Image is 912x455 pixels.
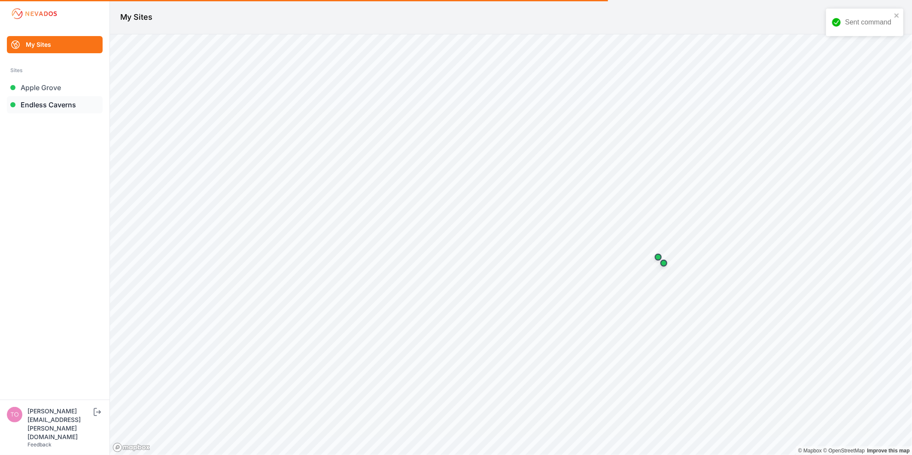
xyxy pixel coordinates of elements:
a: My Sites [7,36,103,53]
a: Mapbox logo [112,443,150,452]
div: Sites [10,65,99,76]
a: Map feedback [867,448,910,454]
a: Endless Caverns [7,96,103,113]
div: Sent command [845,17,891,27]
div: Map marker [650,249,667,266]
a: OpenStreetMap [823,448,865,454]
img: Nevados [10,7,58,21]
a: Feedback [27,441,52,448]
div: [PERSON_NAME][EMAIL_ADDRESS][PERSON_NAME][DOMAIN_NAME] [27,407,92,441]
a: Apple Grove [7,79,103,96]
a: Mapbox [798,448,822,454]
canvas: Map [110,34,912,455]
button: close [894,12,900,19]
h1: My Sites [120,11,152,23]
img: tomasz.barcz@energix-group.com [7,407,22,422]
